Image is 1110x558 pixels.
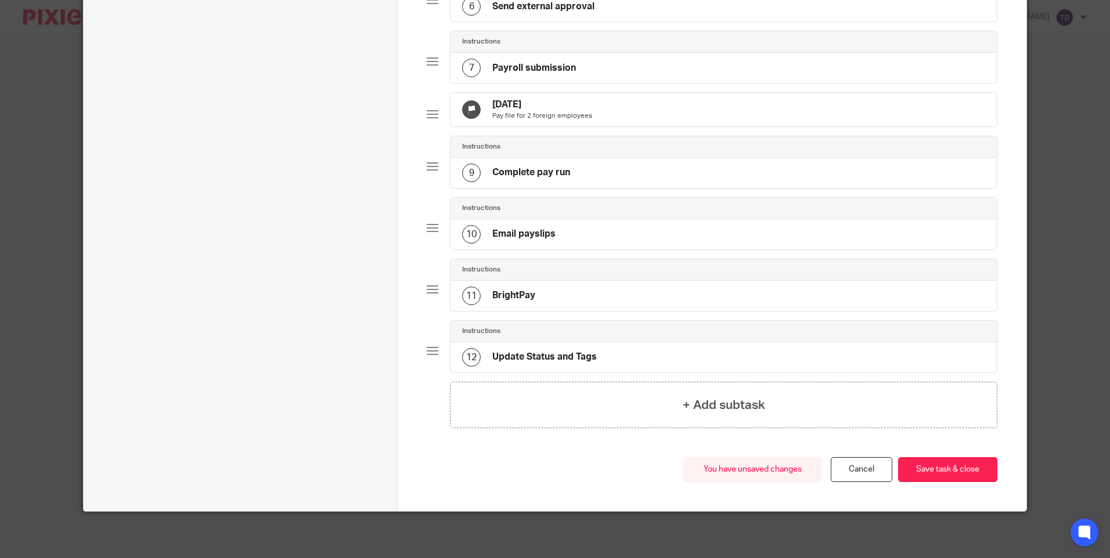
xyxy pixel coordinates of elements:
[462,287,481,305] div: 11
[492,289,535,302] h4: BrightPay
[492,111,592,121] p: Pay file for 2 foreign employees
[492,99,592,111] h4: [DATE]
[683,457,822,482] div: You have unsaved changes
[462,59,481,77] div: 7
[462,327,500,336] h4: Instructions
[492,1,594,13] h4: Send external approval
[462,348,481,367] div: 12
[462,265,500,274] h4: Instructions
[492,166,570,179] h4: Complete pay run
[683,396,765,414] h4: + Add subtask
[462,204,500,213] h4: Instructions
[462,37,500,46] h4: Instructions
[462,142,500,151] h4: Instructions
[831,457,892,482] a: Cancel
[898,457,997,482] button: Save task & close
[462,225,481,244] div: 10
[492,62,576,74] h4: Payroll submission
[492,228,556,240] h4: Email payslips
[462,164,481,182] div: 9
[492,351,597,363] h4: Update Status and Tags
